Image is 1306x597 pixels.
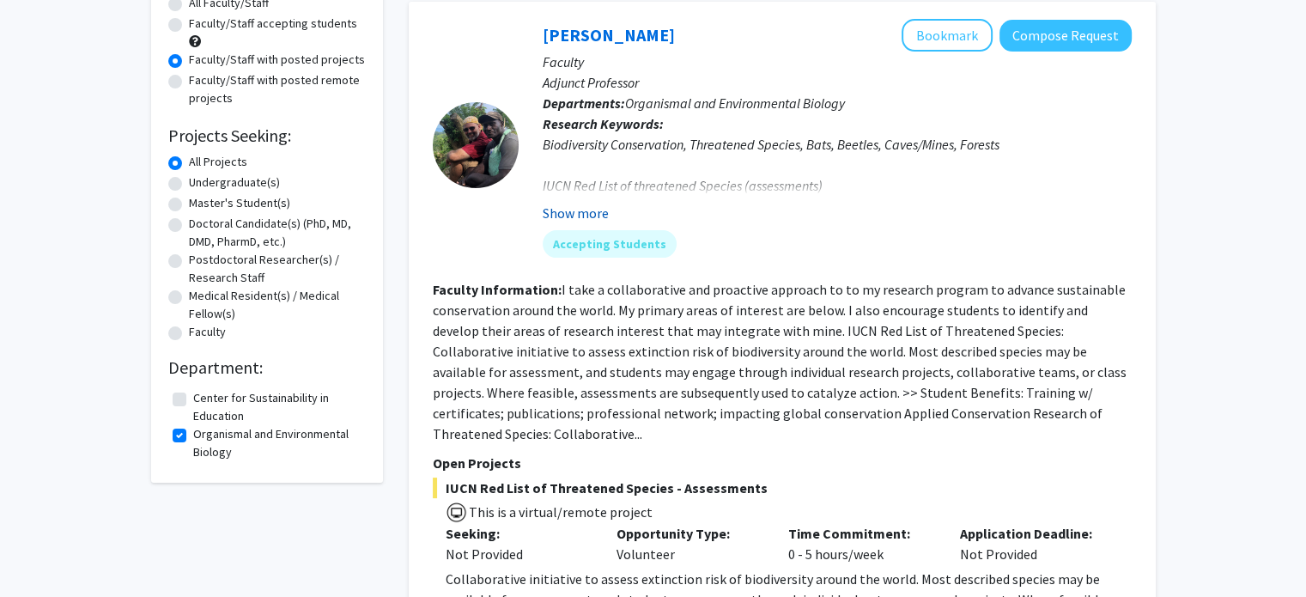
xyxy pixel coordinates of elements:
button: Compose Request to Dave Waldien [999,20,1132,52]
div: Volunteer [604,523,775,564]
p: Opportunity Type: [617,523,762,544]
h2: Projects Seeking: [168,125,366,146]
p: Seeking: [446,523,592,544]
span: This is a virtual/remote project [467,503,653,521]
div: Biodiversity Conservation, Threatened Species, Bats, Beetles, Caves/Mines, Forests IUCN Red List ... [543,134,1132,278]
span: IUCN Red List of Threatened Species - Assessments [433,478,1132,498]
label: Postdoctoral Researcher(s) / Research Staff [189,251,366,287]
div: 0 - 5 hours/week [775,523,947,564]
p: Application Deadline: [960,523,1106,544]
label: Medical Resident(s) / Medical Fellow(s) [189,287,366,323]
p: Adjunct Professor [543,72,1132,93]
label: Faculty [189,323,226,341]
label: Center for Sustainability in Education [193,389,361,425]
span: Organismal and Environmental Biology [625,94,845,112]
label: Faculty/Staff accepting students [189,15,357,33]
fg-read-more: I take a collaborative and proactive approach to to my research program to advance sustainable co... [433,281,1127,442]
label: Faculty/Staff with posted projects [189,51,365,69]
label: Master's Student(s) [189,194,290,212]
label: Undergraduate(s) [189,174,280,192]
div: Not Provided [446,544,592,564]
label: All Projects [189,153,247,171]
p: Time Commitment: [788,523,934,544]
p: Open Projects [433,453,1132,473]
div: Not Provided [947,523,1119,564]
h2: Department: [168,357,366,378]
b: Departments: [543,94,625,112]
label: Faculty/Staff with posted remote projects [189,71,366,107]
mat-chip: Accepting Students [543,230,677,258]
p: Faculty [543,52,1132,72]
b: Faculty Information: [433,281,562,298]
button: Show more [543,203,609,223]
label: Organismal and Environmental Biology [193,425,361,461]
button: Add Dave Waldien to Bookmarks [902,19,993,52]
b: Research Keywords: [543,115,664,132]
label: Doctoral Candidate(s) (PhD, MD, DMD, PharmD, etc.) [189,215,366,251]
a: [PERSON_NAME] [543,24,675,46]
iframe: Chat [13,520,73,584]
